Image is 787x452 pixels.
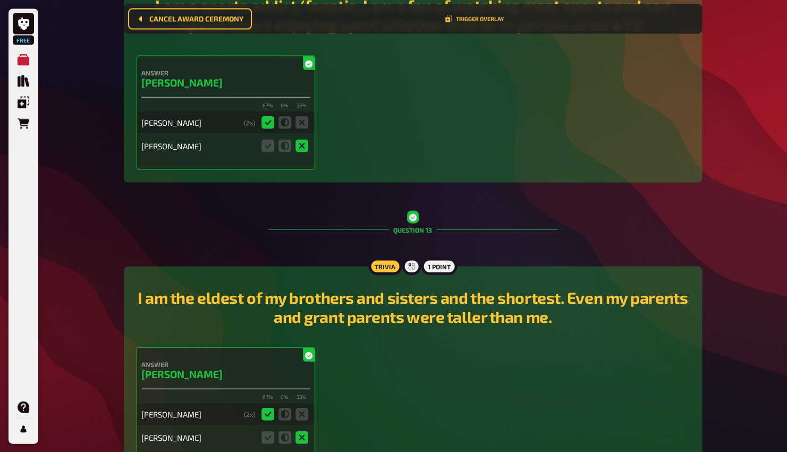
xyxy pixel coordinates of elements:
span: Cancel award ceremony [149,15,243,23]
div: [PERSON_NAME] [141,432,255,442]
h3: [PERSON_NAME] [141,368,310,380]
small: 67 % [261,101,274,109]
h4: Answer [141,360,310,368]
div: ( 2 x) [244,410,255,417]
button: Cancel award ceremony [128,8,252,30]
span: Free [14,37,33,43]
div: Question 13 [268,199,557,260]
div: [PERSON_NAME] [141,409,240,419]
small: 0 % [278,393,291,401]
div: Trivia [368,258,402,275]
small: 67 % [261,393,274,401]
div: [PERSON_NAME] [141,117,240,127]
div: [PERSON_NAME] [141,141,255,150]
h4: Answer [141,69,310,76]
small: 0 % [278,101,291,109]
small: 33 % [295,393,308,401]
h3: [PERSON_NAME] [141,76,310,88]
button: Trigger Overlay [445,16,504,22]
div: 1 point [421,258,457,275]
small: 33 % [295,101,308,109]
div: ( 2 x) [244,118,255,126]
h2: I am the eldest of my brothers and sisters and the shortest. Even my parents and grant parents we... [137,287,689,326]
